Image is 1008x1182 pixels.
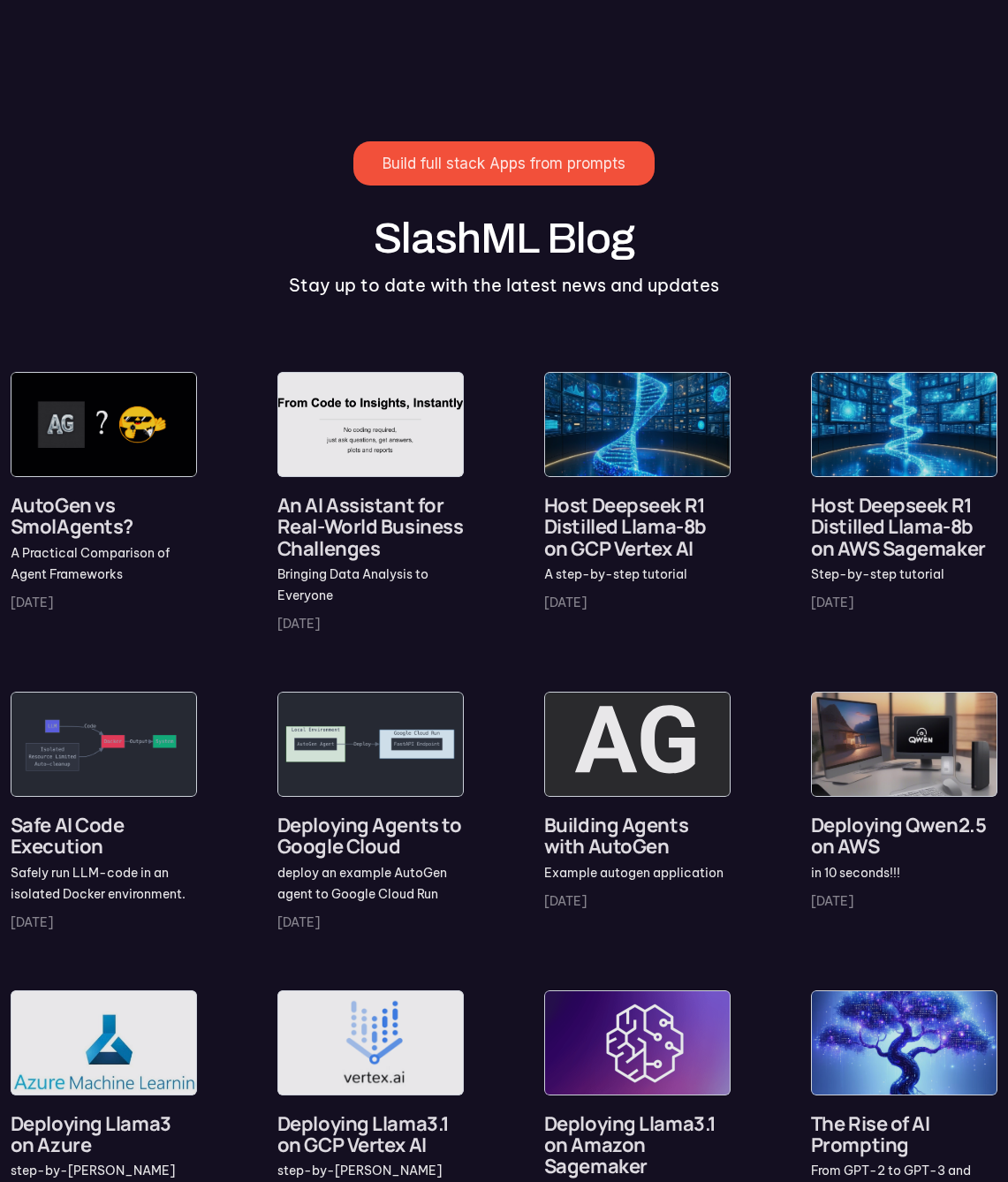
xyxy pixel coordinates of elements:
[267,692,474,931] a: Deploying Agents to Google Clouddeploy an example AutoGen agent to Google Cloud Run[DATE]
[811,594,853,611] p: [DATE]
[277,913,320,931] p: [DATE]
[811,1113,998,1155] h4: The Rise of AI Prompting
[277,615,320,633] p: [DATE]
[544,892,587,910] p: [DATE]
[277,1113,465,1155] h4: Deploying Llama3.1 on GCP Vertex AI
[11,913,53,931] p: [DATE]
[811,815,998,857] h4: Deploying Qwen2.5 on AWS
[277,495,465,559] h4: An AI Assistant for Real-World Business Challenges
[800,692,1008,910] a: Deploying Qwen2.5 on AWSin 10 seconds!!![DATE]
[277,1160,465,1181] p: step-by-[PERSON_NAME]
[11,815,198,857] h4: Safe AI Code Execution
[534,692,741,910] a: Building Agents with AutoGenExample autogen application[DATE]
[544,815,731,857] h4: Building Agents with AutoGen
[383,155,625,172] p: Build full stack Apps from prompts
[544,495,731,559] h4: Host Deepseek R1 Distilled Llama-8b on GCP Vertex AI
[811,495,998,559] h4: Host Deepseek R1 Distilled Llama-8b on AWS Sagemaker
[811,862,998,883] p: in 10 seconds!!!
[534,372,741,611] a: Host Deepseek R1 Distilled Llama-8b on GCP Vertex AIA step-by-step tutorial[DATE]
[277,564,465,606] p: Bringing Data Analysis to Everyone
[277,862,465,905] p: deploy an example AutoGen agent to Google Cloud Run
[11,862,198,905] p: Safely run LLM-code in an isolated Docker environment.
[353,141,655,186] a: Build full stack Apps from prompts
[11,594,53,611] p: [DATE]
[544,594,587,611] p: [DATE]
[374,212,634,264] h1: SlashML Blog
[11,1113,198,1155] h4: Deploying Llama3 on Azure
[544,564,731,585] p: A step-by-step tutorial
[800,372,1008,611] a: Host Deepseek R1 Distilled Llama-8b on AWS SagemakerStep-by-step tutorial[DATE]
[277,815,465,857] h4: Deploying Agents to Google Cloud
[11,542,198,585] p: A Practical Comparison of Agent Frameworks
[11,495,198,537] h4: AutoGen vs SmolAgents?
[811,564,998,585] p: Step-by-step tutorial
[544,862,731,883] p: Example autogen application
[544,1113,731,1178] h4: Deploying Llama3.1 on Amazon Sagemaker
[811,892,853,910] p: [DATE]
[267,372,474,633] a: An AI Assistant for Real-World Business ChallengesBringing Data Analysis to Everyone[DATE]
[11,1160,198,1181] p: step-by-[PERSON_NAME]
